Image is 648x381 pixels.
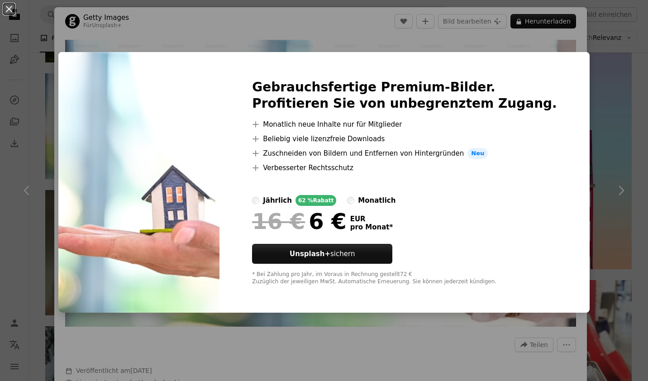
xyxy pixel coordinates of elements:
[252,197,259,204] input: jährlich62 %Rabatt
[252,210,346,233] div: 6 €
[350,223,393,231] span: pro Monat *
[347,197,354,204] input: monatlich
[252,148,557,159] li: Zuschneiden von Bildern und Entfernen von Hintergründen
[358,195,395,206] div: monatlich
[252,244,392,264] button: Unsplash+sichern
[252,79,557,112] h2: Gebrauchsfertige Premium-Bilder. Profitieren Sie von unbegrenztem Zugang.
[295,195,336,206] div: 62 % Rabatt
[350,215,393,223] span: EUR
[252,162,557,173] li: Verbesserter Rechtsschutz
[58,52,219,313] img: premium_photo-1661403749440-0b1804b6b966
[252,271,557,286] div: * Bei Zahlung pro Jahr, im Voraus in Rechnung gestellt 72 € Zuzüglich der jeweiligen MwSt. Automa...
[263,195,292,206] div: jährlich
[252,133,557,144] li: Beliebig viele lizenzfreie Downloads
[290,250,330,258] strong: Unsplash+
[252,210,305,233] span: 16 €
[252,119,557,130] li: Monatlich neue Inhalte nur für Mitglieder
[467,148,488,159] span: Neu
